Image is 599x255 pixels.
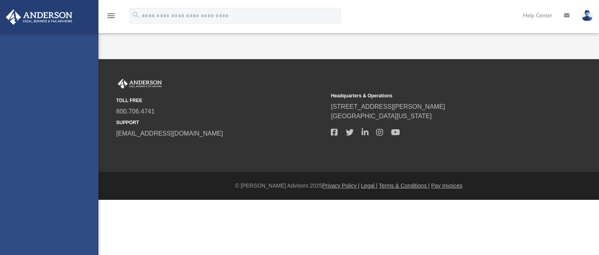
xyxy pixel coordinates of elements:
i: menu [106,11,116,20]
small: TOLL FREE [116,97,325,104]
img: Anderson Advisors Platinum Portal [4,9,75,25]
a: Terms & Conditions | [379,182,430,189]
div: © [PERSON_NAME] Advisors 2025 [98,182,599,190]
a: [GEOGRAPHIC_DATA][US_STATE] [331,113,432,119]
a: [STREET_ADDRESS][PERSON_NAME] [331,103,445,110]
img: User Pic [581,10,593,21]
a: menu [106,15,116,20]
small: SUPPORT [116,119,325,126]
a: [EMAIL_ADDRESS][DOMAIN_NAME] [116,130,223,137]
a: Legal | [361,182,378,189]
img: Anderson Advisors Platinum Portal [116,79,163,89]
a: Pay Invoices [431,182,462,189]
a: Privacy Policy | [322,182,360,189]
a: 800.706.4741 [116,108,155,115]
small: Headquarters & Operations [331,92,540,99]
i: search [132,11,140,19]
